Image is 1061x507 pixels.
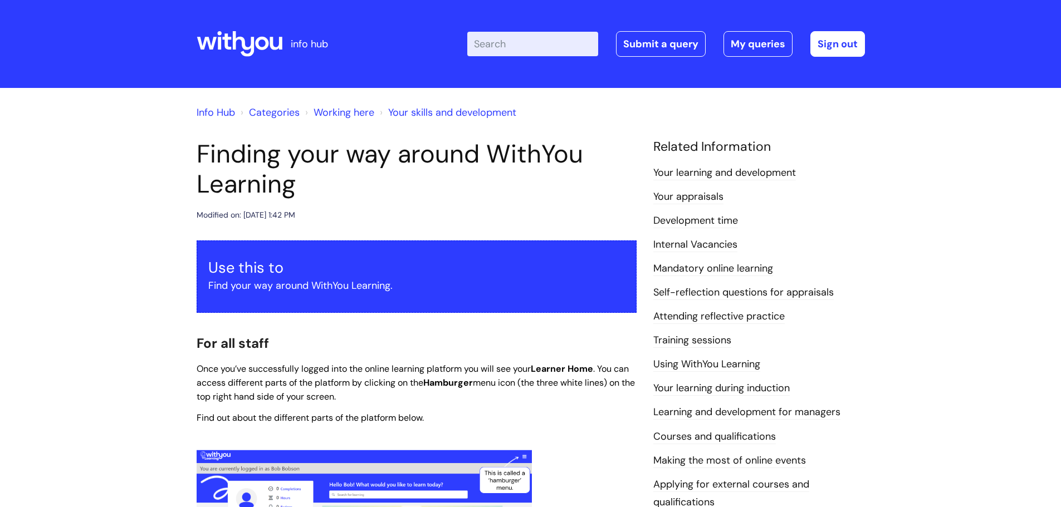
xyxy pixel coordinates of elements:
a: Courses and qualifications [653,430,776,444]
span: For all staff [197,334,269,352]
li: Your skills and development [377,104,516,121]
a: Info Hub [197,106,235,119]
div: Modified on: [DATE] 1:42 PM [197,208,295,222]
h3: Use this to [208,259,625,277]
a: Your learning during induction [653,381,790,396]
a: Training sessions [653,333,731,348]
a: Making the most of online events [653,454,806,468]
p: info hub [291,35,328,53]
a: Development time [653,214,738,228]
p: Find your way around WithYou Learning. [208,277,625,294]
div: | - [467,31,865,57]
strong: Hamburger [423,377,473,388]
span: Find out about the different parts of the platform below. [197,412,424,424]
a: Your skills and development [388,106,516,119]
input: Search [467,32,598,56]
a: Attending reflective practice [653,309,785,324]
h4: Related Information [653,139,865,155]
a: Using WithYou Learning [653,357,760,372]
a: Your learning and development [653,166,796,180]
a: My queries [723,31,793,57]
a: Categories [249,106,300,119]
li: Solution home [238,104,300,121]
a: Self-reflection questions for appraisals [653,286,834,300]
a: Mandatory online learning [653,262,773,276]
a: Internal Vacancies [653,238,737,252]
a: Submit a query [616,31,706,57]
li: Working here [302,104,374,121]
strong: Learner Home [531,363,593,375]
span: Once you’ve successfully logged into the online learning platform you will see your . You can acc... [197,363,635,402]
a: Sign out [810,31,865,57]
a: Your appraisals [653,190,723,204]
h1: Finding your way around WithYou Learning [197,139,637,199]
a: Learning and development for managers [653,405,840,420]
a: Working here [314,106,374,119]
